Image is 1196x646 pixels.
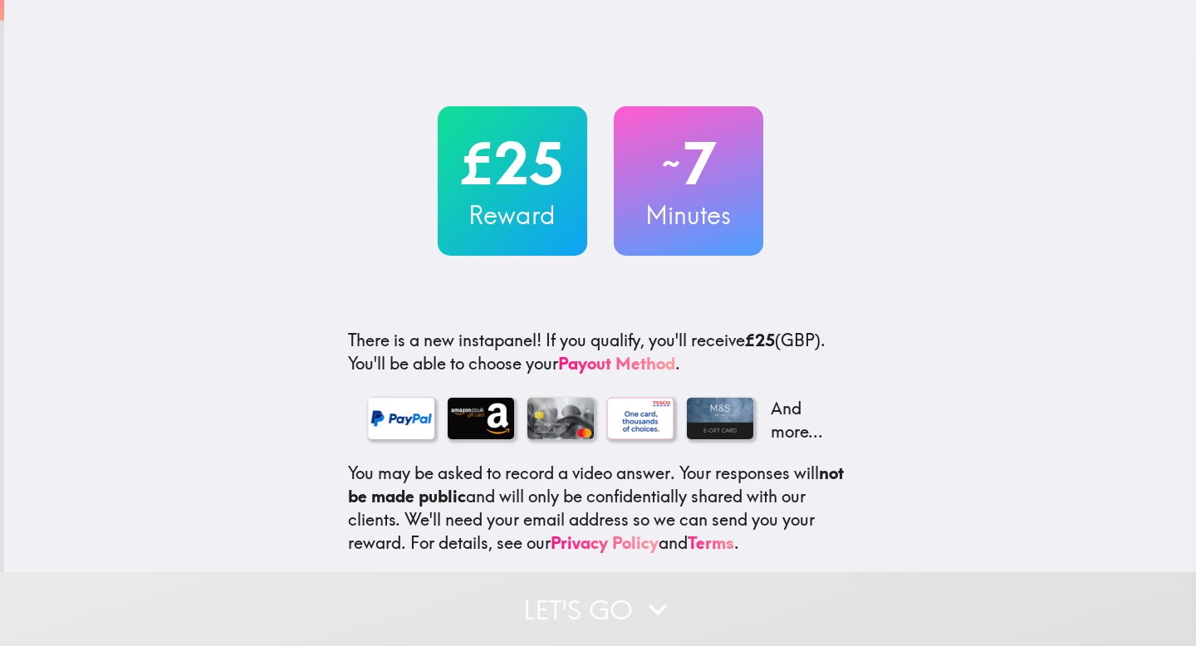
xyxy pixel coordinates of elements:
[745,330,775,350] b: £25
[438,198,587,232] h3: Reward
[438,130,587,198] h2: £25
[688,532,734,553] a: Terms
[614,130,763,198] h2: 7
[558,353,675,374] a: Payout Method
[348,568,853,614] p: This invite is exclusively for you, please do not share it. Complete it soon because spots are li...
[551,532,659,553] a: Privacy Policy
[348,329,853,375] p: If you qualify, you'll receive (GBP) . You'll be able to choose your .
[614,198,763,232] h3: Minutes
[348,462,853,555] p: You may be asked to record a video answer. Your responses will and will only be confidentially sh...
[348,330,542,350] span: There is a new instapanel!
[659,139,683,188] span: ~
[348,462,844,507] b: not be made public
[767,397,833,443] p: And more...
